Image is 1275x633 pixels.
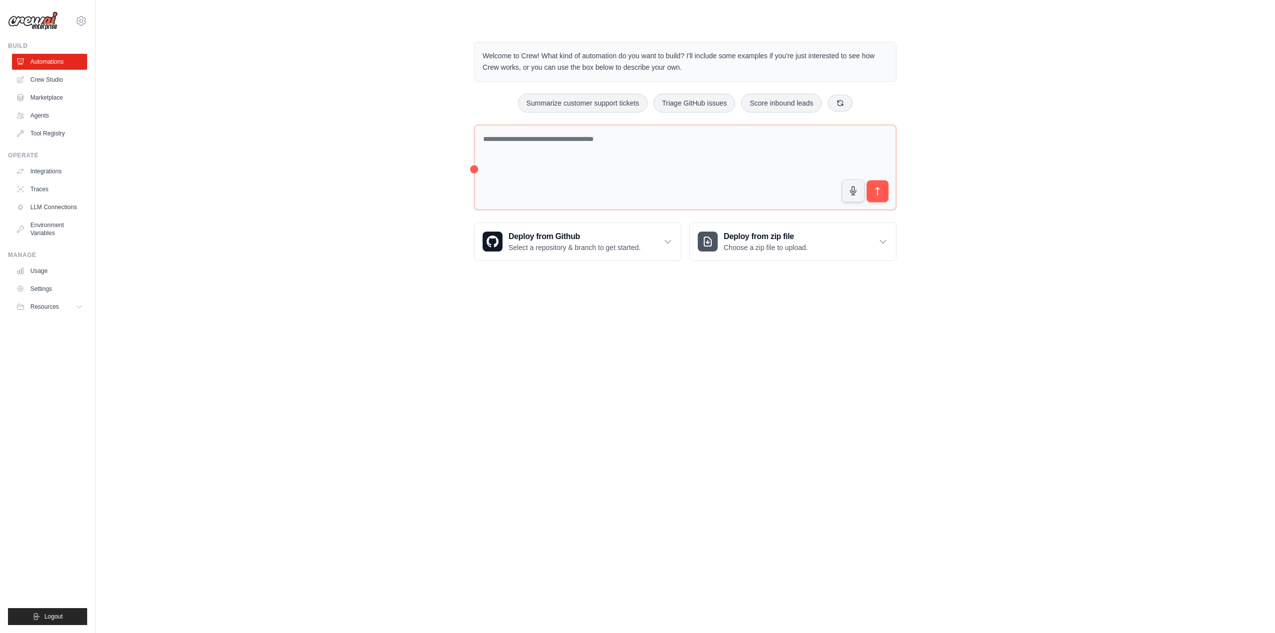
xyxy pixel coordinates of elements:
[8,608,87,625] button: Logout
[12,54,87,70] a: Automations
[12,199,87,215] a: LLM Connections
[8,151,87,159] div: Operate
[724,231,808,243] h3: Deploy from zip file
[12,90,87,106] a: Marketplace
[12,181,87,197] a: Traces
[12,126,87,141] a: Tool Registry
[8,42,87,50] div: Build
[44,613,63,621] span: Logout
[509,243,640,253] p: Select a repository & branch to get started.
[509,231,640,243] h3: Deploy from Github
[8,251,87,259] div: Manage
[653,94,735,113] button: Triage GitHub issues
[30,303,59,311] span: Resources
[12,263,87,279] a: Usage
[12,217,87,241] a: Environment Variables
[12,163,87,179] a: Integrations
[12,72,87,88] a: Crew Studio
[12,108,87,124] a: Agents
[741,94,822,113] button: Score inbound leads
[12,299,87,315] button: Resources
[518,94,647,113] button: Summarize customer support tickets
[12,281,87,297] a: Settings
[8,11,58,30] img: Logo
[483,50,888,73] p: Welcome to Crew! What kind of automation do you want to build? I'll include some examples if you'...
[724,243,808,253] p: Choose a zip file to upload.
